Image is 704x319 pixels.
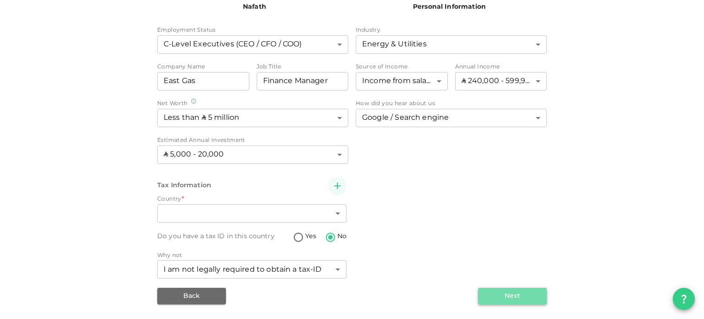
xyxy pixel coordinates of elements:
div: industry [356,35,547,54]
span: Country [157,196,181,202]
span: No [337,232,346,241]
div: estimatedYearlyInvestment [157,146,348,164]
span: Source of Income [356,64,407,70]
button: question [673,288,695,310]
span: Tax Information [157,182,211,189]
span: Personal Information [413,4,486,10]
div: howHearAboutUs [356,109,547,127]
div: Why not [157,260,346,279]
span: Job Title [257,64,281,70]
div: Do you have a tax ID in this country [157,232,275,241]
div: annualIncome [455,72,547,90]
span: Net Worth [157,101,188,106]
button: Back [157,288,226,304]
span: Estimated Annual Investment [157,138,245,143]
span: Industry [356,28,380,33]
span: Employment Status [157,28,216,33]
div: fundingSourceOfInvestment [356,72,448,90]
span: Yes [305,232,316,241]
span: How did you hear about us [356,101,435,106]
div: Country [157,204,346,223]
div: professionalLevel [157,35,348,54]
input: jobTitle [257,72,349,90]
input: companyName [157,72,249,90]
span: Nafath [243,4,266,10]
div: netWorth [157,109,348,127]
span: Annual Income [455,64,500,70]
span: Why not [157,253,182,258]
span: Company Name [157,64,205,70]
button: Next [478,288,547,304]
